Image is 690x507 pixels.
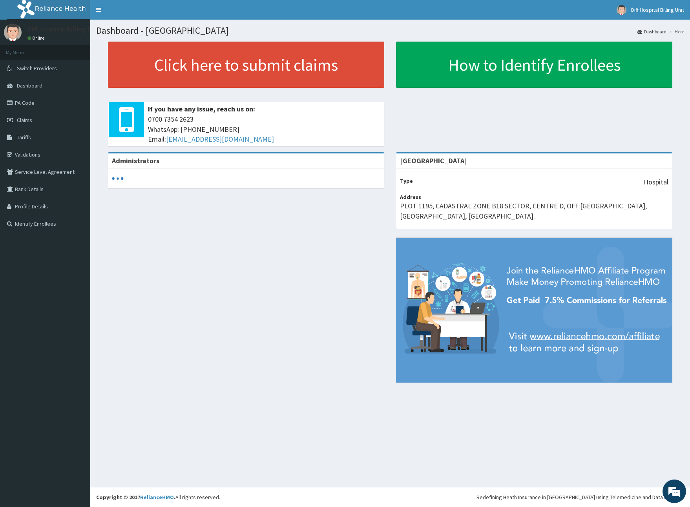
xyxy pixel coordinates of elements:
[96,494,175,501] strong: Copyright © 2017 .
[400,193,421,201] b: Address
[637,28,666,35] a: Dashboard
[400,201,668,221] p: PLOT 1195, CADASTRAL ZONE B18 SECTOR, CENTRE D, OFF [GEOGRAPHIC_DATA], [GEOGRAPHIC_DATA], [GEOGRA...
[17,117,32,124] span: Claims
[27,35,46,41] a: Online
[17,82,42,89] span: Dashboard
[148,104,255,113] b: If you have any issue, reach us on:
[108,42,384,88] a: Click here to submit claims
[4,24,22,41] img: User Image
[400,156,467,165] strong: [GEOGRAPHIC_DATA]
[396,42,672,88] a: How to Identify Enrollees
[396,238,672,382] img: provider-team-banner.png
[476,493,684,501] div: Redefining Heath Insurance in [GEOGRAPHIC_DATA] using Telemedicine and Data Science!
[617,5,626,15] img: User Image
[27,26,100,33] p: Diff Hospital Billing Unit
[148,114,380,144] span: 0700 7354 2623 WhatsApp: [PHONE_NUMBER] Email:
[667,28,684,35] li: Here
[17,134,31,141] span: Tariffs
[90,487,690,507] footer: All rights reserved.
[17,65,57,72] span: Switch Providers
[112,156,159,165] b: Administrators
[644,177,668,187] p: Hospital
[112,173,124,184] svg: audio-loading
[631,6,684,13] span: Diff Hospital Billing Unit
[96,26,684,36] h1: Dashboard - [GEOGRAPHIC_DATA]
[166,135,274,144] a: [EMAIL_ADDRESS][DOMAIN_NAME]
[140,494,174,501] a: RelianceHMO
[400,177,413,184] b: Type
